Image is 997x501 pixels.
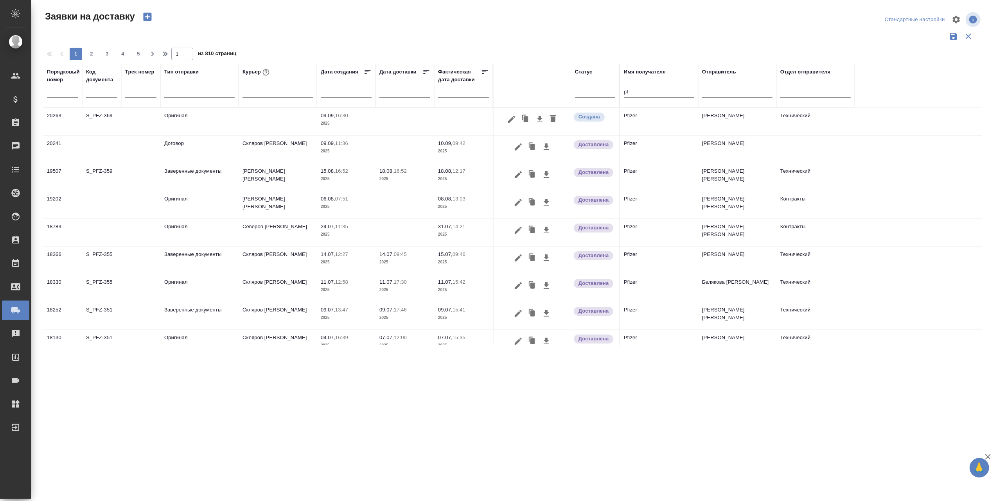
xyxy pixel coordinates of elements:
[335,140,348,146] p: 11:36
[160,247,239,274] td: Заверенные документы
[379,342,430,349] p: 2025
[335,335,348,340] p: 16:39
[132,50,145,58] span: 5
[335,224,348,229] p: 11:35
[321,231,372,238] p: 2025
[438,147,489,155] p: 2025
[540,195,553,210] button: Скачать
[453,140,465,146] p: 09:42
[578,113,600,121] p: Создана
[540,167,553,182] button: Скачать
[702,68,736,76] div: Отправитель
[438,224,453,229] p: 31.07,
[698,108,776,135] td: [PERSON_NAME]
[438,140,453,146] p: 10.09,
[321,113,335,118] p: 09.09,
[578,141,609,149] p: Доставлена
[624,68,666,76] div: Имя получателя
[620,219,698,246] td: Pfizer
[160,274,239,302] td: Оригинал
[101,50,113,58] span: 3
[321,342,372,349] p: 2025
[453,224,465,229] p: 14:21
[698,274,776,302] td: Белякова [PERSON_NAME]
[379,335,394,340] p: 07.07,
[132,48,145,60] button: 5
[573,140,615,150] div: Документы доставлены, фактическая дата доставки проставиться автоматически
[573,195,615,206] div: Документы доставлены, фактическая дата доставки проставиться автоматически
[776,163,855,191] td: Технический
[438,231,489,238] p: 2025
[335,113,348,118] p: 16:30
[379,258,430,266] p: 2025
[453,251,465,257] p: 09:46
[620,247,698,274] td: Pfizer
[138,10,157,23] button: Создать
[101,48,113,60] button: 3
[578,252,609,259] p: Доставлена
[321,203,372,211] p: 2025
[321,147,372,155] p: 2025
[438,342,489,349] p: 2025
[321,168,335,174] p: 15.08,
[43,330,82,357] td: 18130
[698,302,776,329] td: [PERSON_NAME] [PERSON_NAME]
[321,68,358,76] div: Дата создания
[698,330,776,357] td: [PERSON_NAME]
[453,307,465,313] p: 15:41
[117,48,129,60] button: 4
[43,108,82,135] td: 20263
[698,136,776,163] td: [PERSON_NAME]
[540,140,553,154] button: Скачать
[573,223,615,233] div: Документы доставлены, фактическая дата доставки проставиться автоматически
[394,251,407,257] p: 09:45
[573,112,615,122] div: Новая заявка, еще не передана в работу
[620,274,698,302] td: Pfizer
[160,136,239,163] td: Договор
[160,191,239,218] td: Оригинал
[525,278,540,293] button: Клонировать
[239,136,317,163] td: Скляров [PERSON_NAME]
[776,108,855,135] td: Технический
[512,195,525,210] button: Редактировать
[512,167,525,182] button: Редактировать
[438,258,489,266] p: 2025
[512,278,525,293] button: Редактировать
[947,10,966,29] span: Настроить таблицу
[379,286,430,294] p: 2025
[335,279,348,285] p: 12:58
[776,330,855,357] td: Технический
[575,68,593,76] div: Статус
[82,247,121,274] td: S_PFZ-355
[160,219,239,246] td: Оригинал
[946,29,961,44] button: Сохранить фильтры
[117,50,129,58] span: 4
[239,302,317,329] td: Скляров [PERSON_NAME]
[82,108,121,135] td: S_PFZ-369
[239,247,317,274] td: Скляров [PERSON_NAME]
[47,68,80,84] div: Порядковый номер
[160,330,239,357] td: Оригинал
[776,219,855,246] td: Контракты
[620,302,698,329] td: Pfizer
[578,335,609,343] p: Доставлена
[239,330,317,357] td: Скляров [PERSON_NAME]
[573,334,615,344] div: Документы доставлены, фактическая дата доставки проставиться автоматически
[160,163,239,191] td: Заверенные документы
[512,223,525,238] button: Редактировать
[540,306,553,321] button: Скачать
[379,314,430,322] p: 2025
[438,251,453,257] p: 15.07,
[438,68,481,84] div: Фактическая дата доставки
[438,175,489,183] p: 2025
[321,175,372,183] p: 2025
[198,49,236,60] span: из 810 страниц
[438,286,489,294] p: 2025
[321,120,372,127] p: 2025
[379,175,430,183] p: 2025
[512,334,525,349] button: Редактировать
[239,274,317,302] td: Скляров [PERSON_NAME]
[43,10,135,23] span: Заявки на доставку
[321,224,335,229] p: 24.07,
[620,191,698,218] td: Pfizer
